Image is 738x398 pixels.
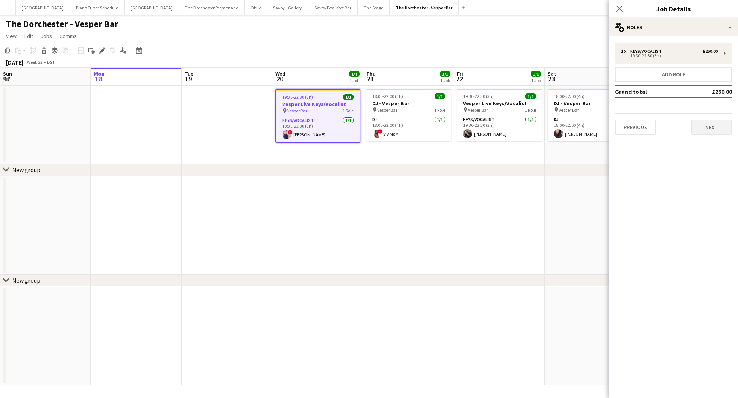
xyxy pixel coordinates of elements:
[349,71,360,77] span: 1/1
[554,93,585,99] span: 18:00-22:00 (4h)
[548,70,556,77] span: Sat
[70,0,125,15] button: Piano Tuner Schedule
[125,0,179,15] button: [GEOGRAPHIC_DATA]
[457,89,542,141] app-job-card: 19:30-22:30 (3h)1/1Vesper Live Keys/Vocalist Vesper Bar1 RoleKeys/Vocalist1/119:30-22:30 (3h)[PER...
[16,0,70,15] button: [GEOGRAPHIC_DATA]
[60,33,77,39] span: Comms
[25,59,44,65] span: Week 33
[185,70,193,77] span: Tue
[691,120,732,135] button: Next
[531,71,541,77] span: 1/1
[366,100,451,107] h3: DJ - Vesper Bar
[358,0,390,15] button: The Stage
[12,276,40,284] div: New group
[349,77,359,83] div: 1 Job
[366,115,451,141] app-card-role: DJ1/118:00-22:00 (4h)!Viv May
[615,85,687,98] td: Grand total
[93,74,104,83] span: 18
[703,49,718,54] div: £250.00
[276,101,360,107] h3: Vesper Live Keys/Vocalist
[630,49,665,54] div: Keys/Vocalist
[525,93,536,99] span: 1/1
[372,93,403,99] span: 18:00-22:00 (4h)
[343,108,354,114] span: 1 Role
[435,93,445,99] span: 1/1
[38,31,55,41] a: Jobs
[457,70,463,77] span: Fri
[57,31,80,41] a: Comms
[276,116,360,142] app-card-role: Keys/Vocalist1/119:30-22:30 (3h)![PERSON_NAME]
[390,0,459,15] button: The Dorchester - Vesper Bar
[287,108,307,114] span: Vesper Bar
[377,107,397,113] span: Vesper Bar
[47,59,55,65] div: BST
[609,18,738,36] div: Roles
[288,130,292,134] span: !
[179,0,245,15] button: The Dorchester Promenade
[3,31,20,41] a: View
[457,115,542,141] app-card-role: Keys/Vocalist1/119:30-22:30 (3h)[PERSON_NAME]
[621,54,718,58] div: 19:30-22:30 (3h)
[548,89,633,141] app-job-card: 18:00-22:00 (4h)1/1DJ - Vesper Bar Vesper Bar1 RoleDJ1/118:00-22:00 (4h)[PERSON_NAME]
[274,74,285,83] span: 20
[531,77,541,83] div: 1 Job
[41,33,52,39] span: Jobs
[308,0,358,15] button: Savoy Beaufort Bar
[12,166,40,174] div: New group
[468,107,488,113] span: Vesper Bar
[275,89,360,143] app-job-card: 19:30-22:30 (3h)1/1Vesper Live Keys/Vocalist Vesper Bar1 RoleKeys/Vocalist1/119:30-22:30 (3h)![PE...
[366,70,376,77] span: Thu
[434,107,445,113] span: 1 Role
[378,129,382,134] span: !
[440,77,450,83] div: 1 Job
[440,71,450,77] span: 1/1
[3,70,12,77] span: Sun
[609,4,738,14] h3: Job Details
[463,93,494,99] span: 19:30-22:30 (3h)
[615,120,656,135] button: Previous
[94,70,104,77] span: Mon
[547,74,556,83] span: 23
[548,100,633,107] h3: DJ - Vesper Bar
[548,115,633,141] app-card-role: DJ1/118:00-22:00 (4h)[PERSON_NAME]
[456,74,463,83] span: 22
[365,74,376,83] span: 21
[275,70,285,77] span: Wed
[615,67,732,82] button: Add role
[282,94,313,100] span: 19:30-22:30 (3h)
[687,85,732,98] td: £250.00
[2,74,12,83] span: 17
[6,58,24,66] div: [DATE]
[183,74,193,83] span: 19
[621,49,630,54] div: 1 x
[24,33,33,39] span: Edit
[525,107,536,113] span: 1 Role
[366,89,451,141] app-job-card: 18:00-22:00 (4h)1/1DJ - Vesper Bar Vesper Bar1 RoleDJ1/118:00-22:00 (4h)!Viv May
[559,107,579,113] span: Vesper Bar
[267,0,308,15] button: Savoy - Gallery
[6,18,118,30] h1: The Dorchester - Vesper Bar
[457,100,542,107] h3: Vesper Live Keys/Vocalist
[6,33,17,39] span: View
[245,0,267,15] button: Oblix
[21,31,36,41] a: Edit
[343,94,354,100] span: 1/1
